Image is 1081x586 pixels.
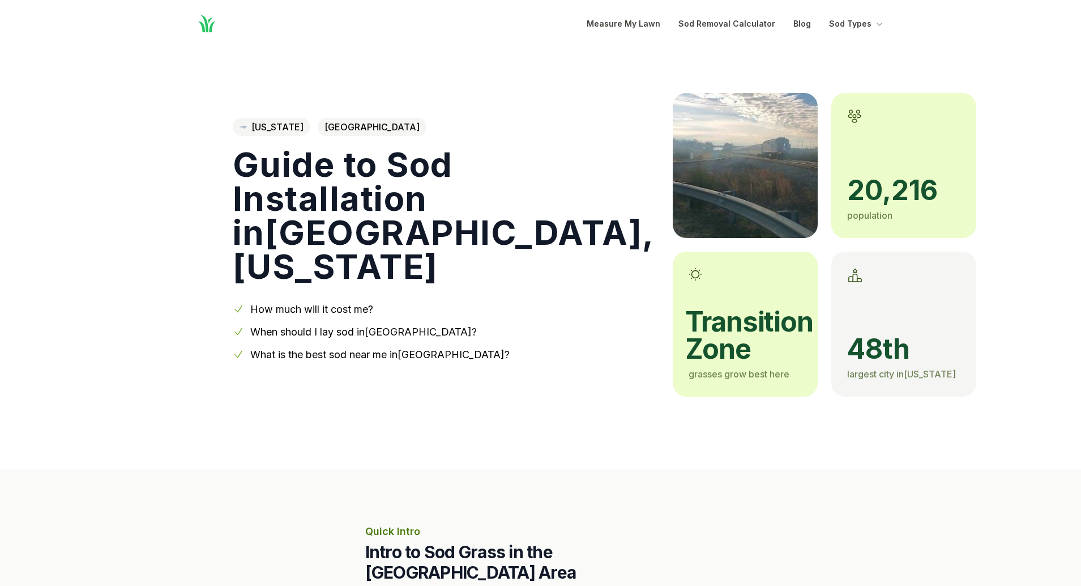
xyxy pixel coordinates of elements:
a: When should I lay sod in[GEOGRAPHIC_DATA]? [250,326,477,338]
span: 48th [847,336,960,363]
span: grasses grow best here [689,368,789,380]
a: Sod Removal Calculator [678,17,775,31]
span: transition zone [685,308,802,363]
p: Quick Intro [365,524,716,540]
a: How much will it cost me? [250,303,373,315]
a: What is the best sod near me in[GEOGRAPHIC_DATA]? [250,349,510,360]
span: largest city in [US_STATE] [847,368,956,380]
a: Blog [793,17,811,31]
span: [GEOGRAPHIC_DATA] [318,118,426,136]
a: Measure My Lawn [587,17,660,31]
img: North Carolina state outline [240,126,247,129]
span: population [847,210,892,221]
a: [US_STATE] [233,118,310,136]
button: Sod Types [829,17,885,31]
span: 20,216 [847,177,960,204]
img: A picture of Harrisburg [673,93,818,238]
h2: Intro to Sod Grass in the [GEOGRAPHIC_DATA] Area [365,542,716,583]
h1: Guide to Sod Installation in [GEOGRAPHIC_DATA] , [US_STATE] [233,147,655,283]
